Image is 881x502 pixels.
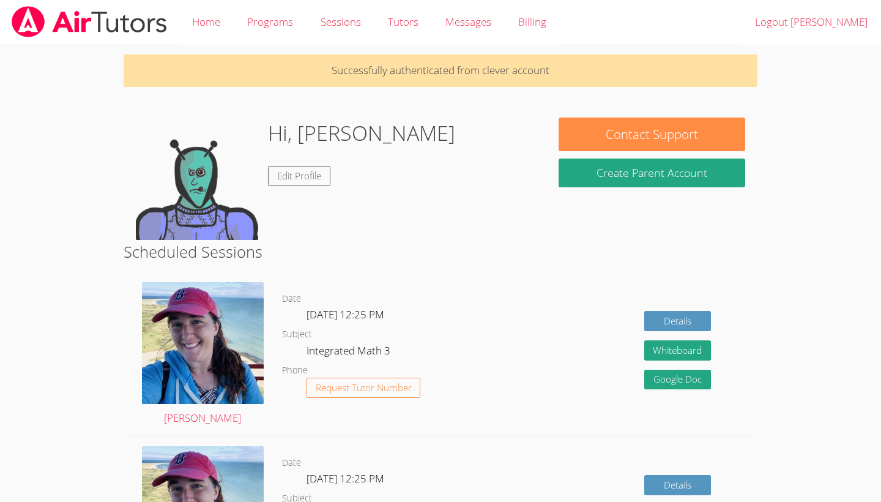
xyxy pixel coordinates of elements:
[307,471,384,485] span: [DATE] 12:25 PM
[559,159,745,187] button: Create Parent Account
[268,166,330,186] a: Edit Profile
[644,340,712,361] button: Whiteboard
[644,311,712,331] a: Details
[445,15,491,29] span: Messages
[307,342,393,363] dd: Integrated Math 3
[282,291,301,307] dt: Date
[559,118,745,151] button: Contact Support
[316,383,412,392] span: Request Tutor Number
[644,475,712,495] a: Details
[307,378,421,398] button: Request Tutor Number
[282,363,308,378] dt: Phone
[136,118,258,240] img: default.png
[124,240,758,263] h2: Scheduled Sessions
[307,307,384,321] span: [DATE] 12:25 PM
[282,455,301,471] dt: Date
[142,282,264,404] img: avatar.png
[268,118,455,149] h1: Hi, [PERSON_NAME]
[282,327,312,342] dt: Subject
[10,6,168,37] img: airtutors_banner-c4298cdbf04f3fff15de1276eac7730deb9818008684d7c2e4769d2f7ddbe033.png
[644,370,712,390] a: Google Doc
[124,54,758,87] p: Successfully authenticated from clever account
[142,282,264,427] a: [PERSON_NAME]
